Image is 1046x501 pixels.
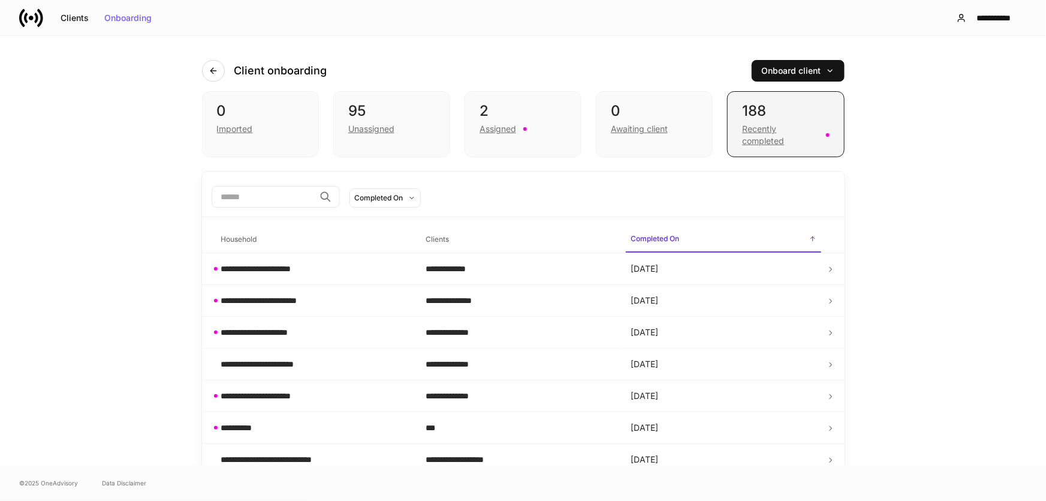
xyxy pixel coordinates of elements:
[611,101,698,121] div: 0
[426,233,449,245] h6: Clients
[621,349,826,380] td: [DATE]
[611,123,668,135] div: Awaiting client
[621,317,826,349] td: [DATE]
[333,91,450,157] div: 95Unassigned
[348,101,435,121] div: 95
[752,60,845,82] button: Onboard client
[217,123,253,135] div: Imported
[727,91,844,157] div: 188Recently completed
[742,101,829,121] div: 188
[202,91,319,157] div: 0Imported
[465,91,581,157] div: 2Assigned
[621,380,826,412] td: [DATE]
[621,253,826,285] td: [DATE]
[234,64,327,78] h4: Client onboarding
[53,8,97,28] button: Clients
[421,227,616,252] span: Clients
[97,8,159,28] button: Onboarding
[621,285,826,317] td: [DATE]
[61,14,89,22] div: Clients
[349,188,421,208] button: Completed On
[221,233,257,245] h6: Household
[621,412,826,444] td: [DATE]
[19,478,78,488] span: © 2025 OneAdvisory
[480,101,566,121] div: 2
[762,67,834,75] div: Onboard client
[348,123,394,135] div: Unassigned
[216,227,412,252] span: Household
[742,123,818,147] div: Recently completed
[631,233,679,244] h6: Completed On
[104,14,152,22] div: Onboarding
[480,123,516,135] div: Assigned
[102,478,146,488] a: Data Disclaimer
[596,91,713,157] div: 0Awaiting client
[626,227,821,253] span: Completed On
[355,192,403,203] div: Completed On
[217,101,304,121] div: 0
[621,444,826,476] td: [DATE]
